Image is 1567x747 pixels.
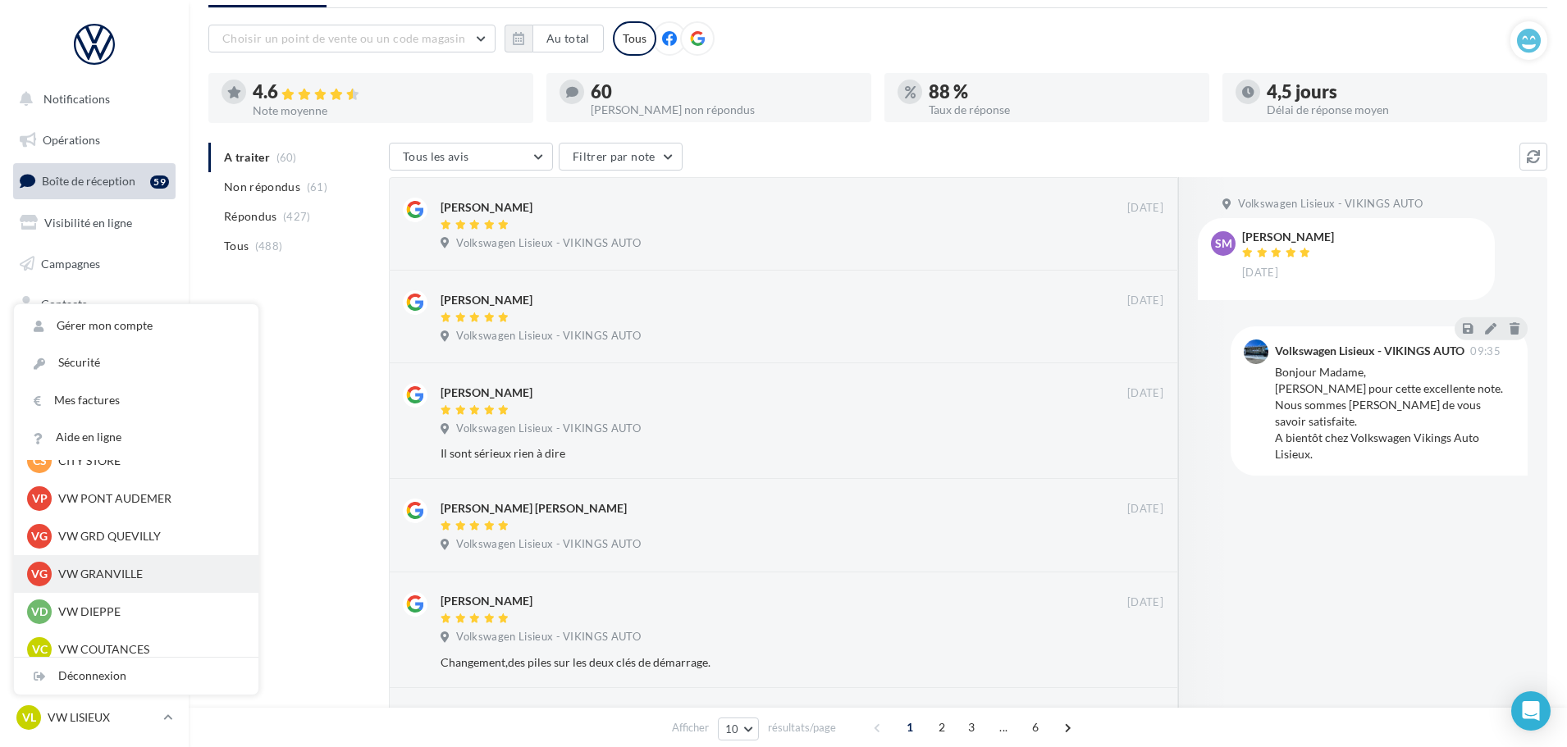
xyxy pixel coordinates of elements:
span: Afficher [672,720,709,736]
button: Au total [505,25,604,52]
span: 2 [929,714,955,740]
p: VW GRANVILLE [58,566,239,582]
div: Délai de réponse moyen [1267,104,1534,116]
div: Changement,des piles sur les deux clés de démarrage. [441,654,1057,671]
a: VL VW LISIEUX [13,702,176,733]
span: 3 [958,714,985,740]
span: Volkswagen Lisieux - VIKINGS AUTO [1238,197,1423,212]
span: [DATE] [1127,595,1163,610]
div: [PERSON_NAME] [PERSON_NAME] [441,500,627,517]
button: Choisir un point de vente ou un code magasin [208,25,496,52]
p: CITY STORE [58,453,239,469]
a: Opérations [10,123,179,157]
p: VW PONT AUDEMER [58,490,239,507]
div: 60 [591,83,858,101]
button: Notifications [10,82,172,116]
span: VD [31,604,48,620]
span: (61) [307,180,327,194]
a: Contacts [10,287,179,321]
p: VW DIEPPE [58,604,239,620]
div: Il sont sérieux rien à dire [441,445,1057,462]
div: [PERSON_NAME] non répondus [591,104,858,116]
span: [DATE] [1127,201,1163,216]
a: PLV et print personnalisable [10,409,179,458]
span: SM [1215,235,1232,252]
span: Boîte de réception [42,174,135,188]
span: Tous [224,238,249,254]
div: 4.6 [253,83,520,102]
span: Répondus [224,208,277,225]
span: VL [22,709,36,726]
button: Tous les avis [389,143,553,171]
span: Choisir un point de vente ou un code magasin [222,31,465,45]
a: Mes factures [14,382,258,419]
span: [DATE] [1242,266,1278,280]
div: Volkswagen Lisieux - VIKINGS AUTO [1275,345,1464,357]
div: [PERSON_NAME] [441,292,532,308]
span: ... [990,714,1016,740]
span: CS [33,453,47,469]
p: VW COUTANCES [58,641,239,658]
button: Au total [532,25,604,52]
span: VG [31,528,48,544]
p: VW LISIEUX [48,709,157,726]
div: 59 [150,175,169,189]
span: résultats/page [768,720,836,736]
div: Open Intercom Messenger [1511,691,1551,731]
div: Bonjour Madame, [PERSON_NAME] pour cette excellente note. Nous sommes [PERSON_NAME] de vous savoi... [1275,364,1514,462]
div: [PERSON_NAME] [441,593,532,609]
p: VW GRD QUEVILLY [58,528,239,544]
span: Volkswagen Lisieux - VIKINGS AUTO [456,329,641,344]
span: Volkswagen Lisieux - VIKINGS AUTO [456,236,641,251]
a: Campagnes DataOnDemand [10,464,179,512]
span: Volkswagen Lisieux - VIKINGS AUTO [456,630,641,645]
span: Tous les avis [403,149,469,163]
button: Filtrer par note [559,143,683,171]
span: Visibilité en ligne [44,216,132,230]
span: 10 [725,722,739,736]
a: Aide en ligne [14,419,258,456]
a: Campagnes [10,247,179,281]
a: Gérer mon compte [14,307,258,344]
a: Médiathèque [10,328,179,362]
div: Note moyenne [253,105,520,116]
div: Tous [613,21,656,56]
a: Sécurité [14,344,258,381]
span: Contacts [41,297,87,311]
div: [PERSON_NAME] [441,385,532,401]
span: [DATE] [1127,294,1163,308]
span: (488) [255,239,283,253]
span: Volkswagen Lisieux - VIKINGS AUTO [456,421,641,436]
div: 4,5 jours [1267,83,1534,101]
span: VP [32,490,48,507]
span: Non répondus [224,179,300,195]
div: Déconnexion [14,658,258,695]
div: Taux de réponse [929,104,1196,116]
button: 10 [718,717,760,740]
span: VC [32,641,48,658]
span: 1 [897,714,923,740]
span: Campagnes [41,256,100,270]
span: (427) [283,210,311,223]
a: Boîte de réception59 [10,163,179,198]
span: 6 [1022,714,1048,740]
span: [DATE] [1127,502,1163,517]
div: [PERSON_NAME] [1242,231,1334,243]
span: VG [31,566,48,582]
div: 88 % [929,83,1196,101]
span: [DATE] [1127,386,1163,401]
span: 09:35 [1470,346,1501,357]
div: [PERSON_NAME] [441,199,532,216]
span: Volkswagen Lisieux - VIKINGS AUTO [456,537,641,552]
span: Opérations [43,133,100,147]
span: Notifications [43,92,110,106]
a: Calendrier [10,369,179,403]
a: Visibilité en ligne [10,206,179,240]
